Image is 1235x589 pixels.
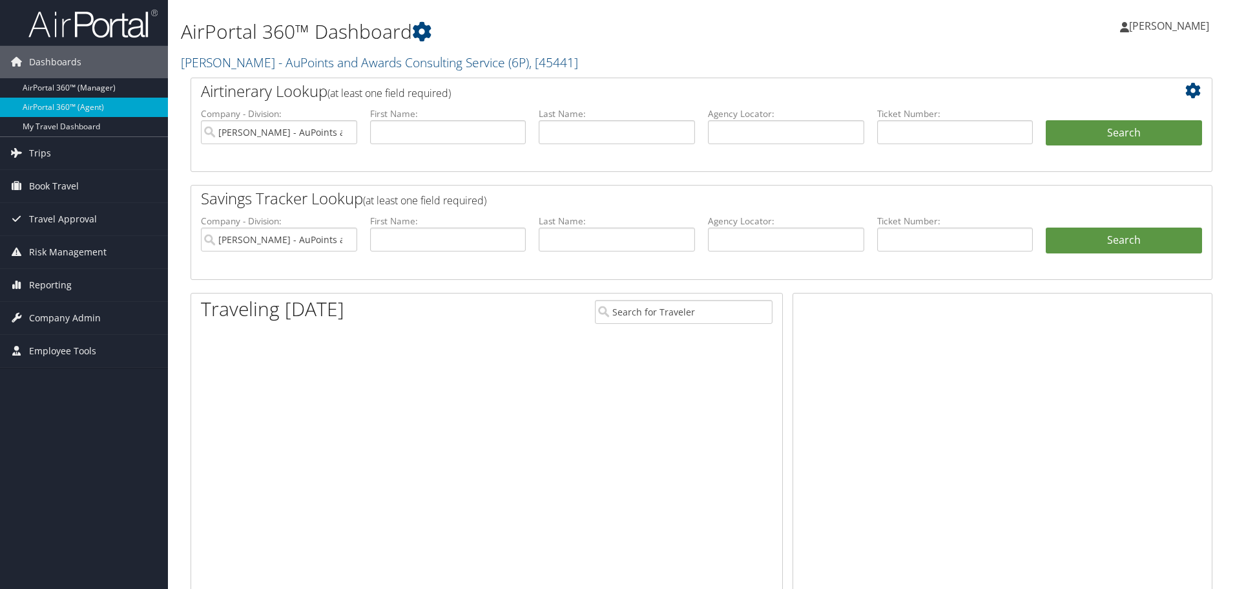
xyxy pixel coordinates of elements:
span: Book Travel [29,170,79,202]
label: Agency Locator: [708,107,864,120]
a: [PERSON_NAME] [1120,6,1222,45]
a: [PERSON_NAME] - AuPoints and Awards Consulting Service [181,54,578,71]
a: Search [1046,228,1202,253]
label: Ticket Number: [877,107,1033,120]
span: Risk Management [29,236,107,268]
span: , [ 45441 ] [529,54,578,71]
input: Search for Traveler [595,300,773,324]
span: (at least one field required) [327,86,451,100]
label: Company - Division: [201,215,357,228]
h2: Airtinerary Lookup [201,80,1117,102]
label: Ticket Number: [877,215,1033,228]
h1: Traveling [DATE] [201,295,344,323]
span: Trips [29,137,51,169]
input: search accounts [201,228,357,252]
h1: AirPortal 360™ Dashboard [181,18,875,45]
img: airportal-logo.png [28,8,158,39]
button: Search [1046,120,1202,146]
span: Employee Tools [29,335,96,367]
span: Reporting [29,269,72,301]
label: Last Name: [539,107,695,120]
label: Last Name: [539,215,695,228]
span: ( 6P ) [508,54,529,71]
h2: Savings Tracker Lookup [201,187,1117,209]
span: Company Admin [29,302,101,334]
label: First Name: [370,215,526,228]
span: Travel Approval [29,203,97,235]
label: First Name: [370,107,526,120]
span: [PERSON_NAME] [1129,19,1209,33]
span: (at least one field required) [363,193,486,208]
label: Agency Locator: [708,215,864,228]
span: Dashboards [29,46,81,78]
label: Company - Division: [201,107,357,120]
